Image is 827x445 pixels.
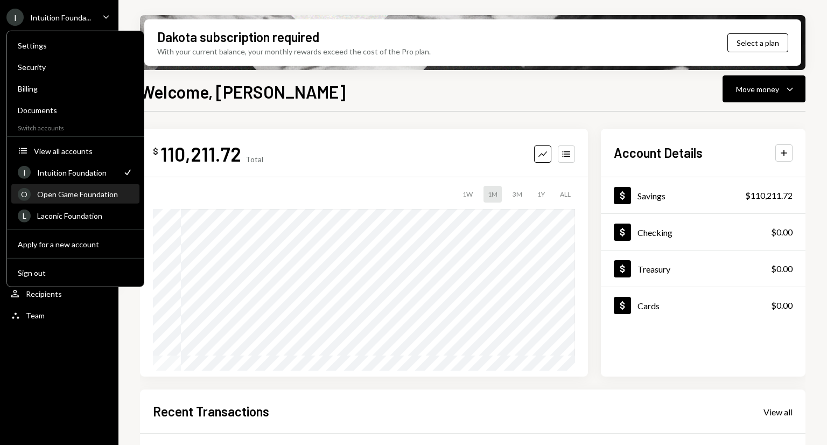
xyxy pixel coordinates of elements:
div: Team [26,311,45,320]
div: Total [246,155,263,164]
div: Switch accounts [7,122,144,132]
div: Move money [736,84,779,95]
a: Team [6,305,112,325]
a: Cards$0.00 [601,287,805,323]
div: 1W [458,186,477,203]
a: Security [11,57,139,77]
div: $110,211.72 [745,189,793,202]
button: Apply for a new account [11,235,139,254]
div: I [6,9,24,26]
div: I [18,166,31,179]
a: Settings [11,36,139,55]
div: Sign out [18,268,133,277]
a: Treasury$0.00 [601,251,805,287]
h1: Welcome, [PERSON_NAME] [140,81,346,102]
button: Move money [723,75,805,102]
div: Security [18,62,133,72]
a: OOpen Game Foundation [11,184,139,204]
div: Apply for a new account [18,239,133,248]
a: Recipients [6,284,112,303]
div: Intuition Foundation [37,168,116,177]
div: Laconic Foundation [37,211,133,220]
div: Savings [637,191,665,201]
div: 3M [508,186,527,203]
div: Open Game Foundation [37,190,133,199]
div: $0.00 [771,262,793,275]
div: $0.00 [771,299,793,312]
div: Documents [18,106,133,115]
button: Select a plan [727,33,788,52]
div: Settings [18,41,133,50]
a: View all [763,406,793,418]
h2: Recent Transactions [153,402,269,420]
div: Cards [637,301,660,311]
div: Checking [637,227,672,238]
a: Checking$0.00 [601,214,805,250]
div: 110,211.72 [160,142,241,166]
button: View all accounts [11,142,139,161]
div: Intuition Founda... [30,13,91,22]
div: View all [763,407,793,418]
div: With your current balance, your monthly rewards exceed the cost of the Pro plan. [157,46,431,57]
div: $ [153,146,158,157]
div: 1M [483,186,502,203]
button: Sign out [11,263,139,283]
div: Billing [18,84,133,93]
h2: Account Details [614,144,703,162]
div: O [18,187,31,200]
a: Savings$110,211.72 [601,177,805,213]
div: 1Y [533,186,549,203]
a: Billing [11,79,139,98]
a: LLaconic Foundation [11,206,139,225]
div: Recipients [26,289,62,298]
div: Dakota subscription required [157,28,319,46]
div: L [18,209,31,222]
div: ALL [556,186,575,203]
div: Treasury [637,264,670,274]
a: Documents [11,100,139,120]
div: View all accounts [34,146,133,155]
div: $0.00 [771,226,793,239]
